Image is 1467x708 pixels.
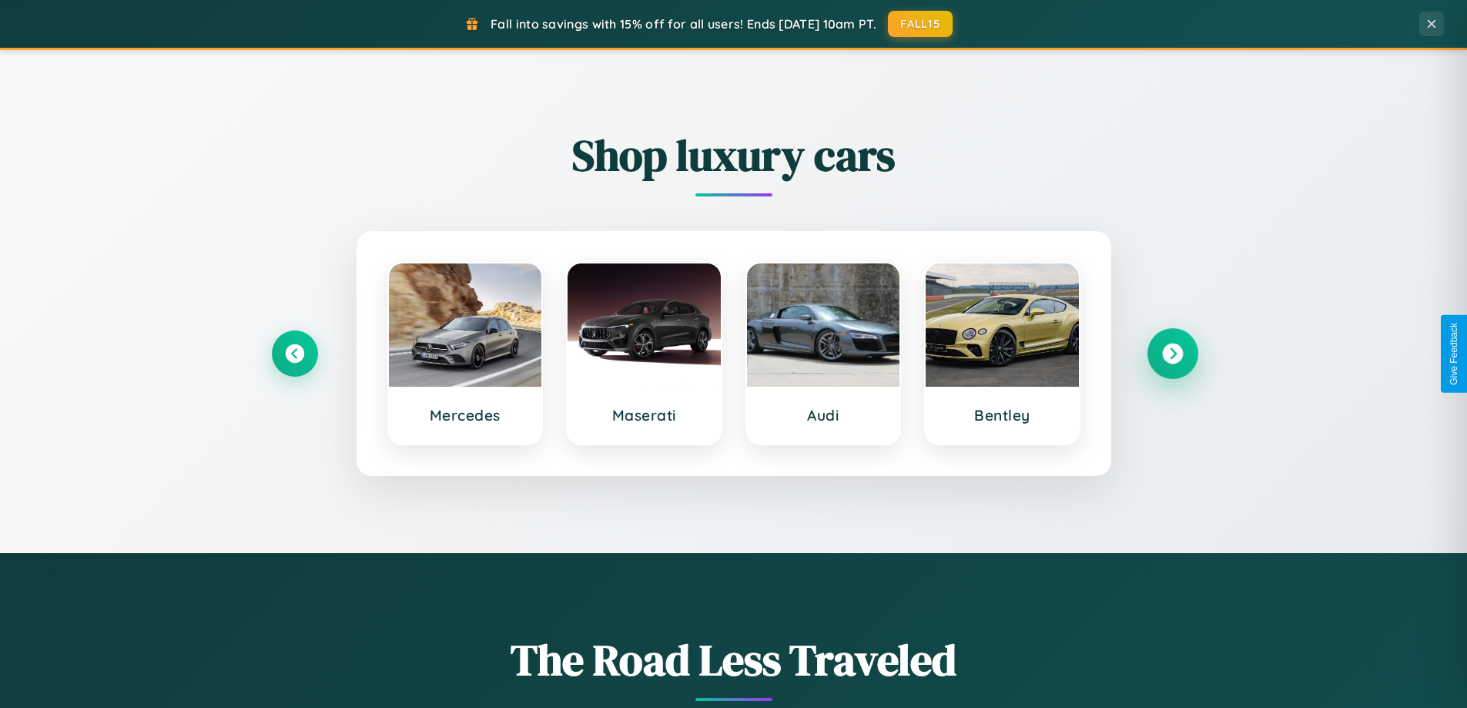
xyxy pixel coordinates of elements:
[272,126,1196,185] h2: Shop luxury cars
[888,11,953,37] button: FALL15
[762,406,885,424] h3: Audi
[491,16,876,32] span: Fall into savings with 15% off for all users! Ends [DATE] 10am PT.
[583,406,705,424] h3: Maserati
[941,406,1063,424] h3: Bentley
[1449,323,1459,385] div: Give Feedback
[404,406,527,424] h3: Mercedes
[272,630,1196,690] h1: The Road Less Traveled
